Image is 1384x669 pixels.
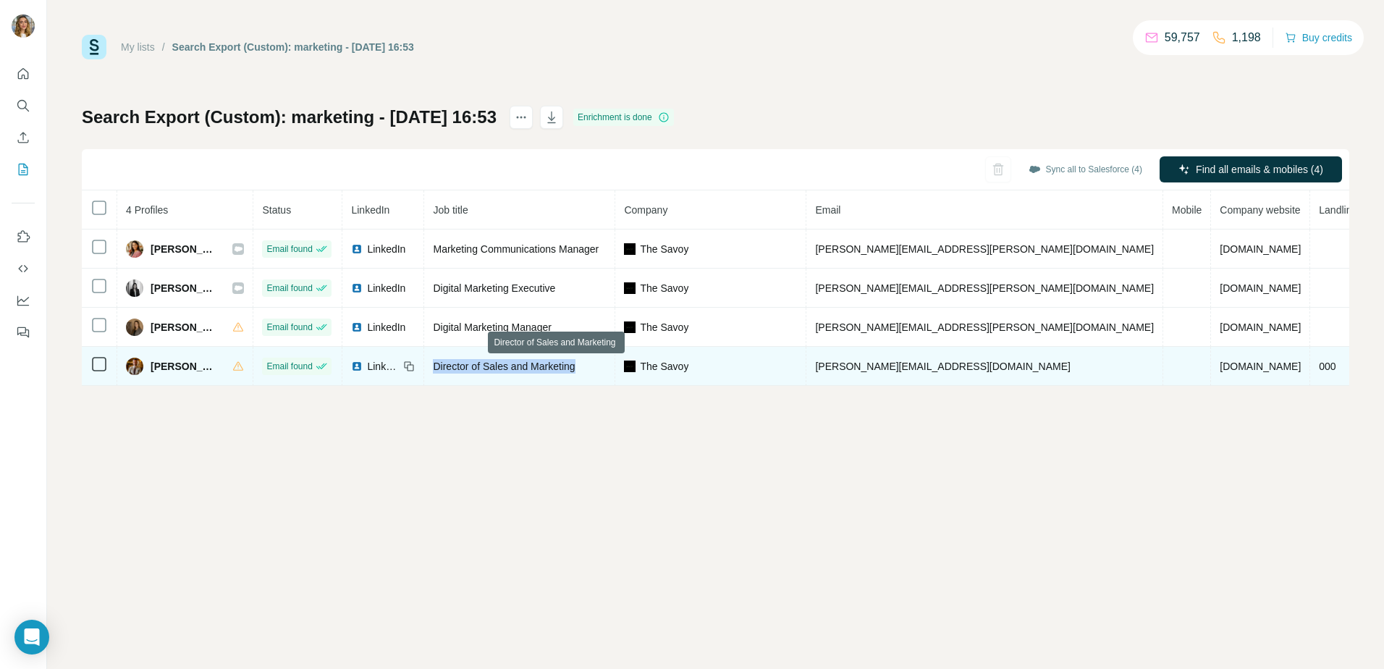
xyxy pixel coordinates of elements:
[266,282,312,295] span: Email found
[14,620,49,655] div: Open Intercom Messenger
[640,359,688,374] span: The Savoy
[12,287,35,314] button: Dashboard
[433,243,599,255] span: Marketing Communications Manager
[1196,162,1323,177] span: Find all emails & mobiles (4)
[433,282,555,294] span: Digital Marketing Executive
[351,204,389,216] span: LinkedIn
[351,361,363,372] img: LinkedIn logo
[624,361,636,372] img: company-logo
[151,320,218,334] span: [PERSON_NAME]
[1220,243,1301,255] span: [DOMAIN_NAME]
[1319,361,1336,372] span: 000
[1220,282,1301,294] span: [DOMAIN_NAME]
[433,321,551,333] span: Digital Marketing Manager
[172,40,414,54] div: Search Export (Custom): marketing - [DATE] 16:53
[1232,29,1261,46] p: 1,198
[433,361,575,372] span: Director of Sales and Marketing
[151,359,218,374] span: [PERSON_NAME]
[126,240,143,258] img: Avatar
[12,14,35,38] img: Avatar
[12,224,35,250] button: Use Surfe on LinkedIn
[262,204,291,216] span: Status
[266,243,312,256] span: Email found
[12,319,35,345] button: Feedback
[351,321,363,333] img: LinkedIn logo
[573,109,674,126] div: Enrichment is done
[266,321,312,334] span: Email found
[815,321,1154,333] span: [PERSON_NAME][EMAIL_ADDRESS][PERSON_NAME][DOMAIN_NAME]
[624,282,636,294] img: company-logo
[162,40,165,54] li: /
[151,281,218,295] span: [PERSON_NAME]
[1160,156,1342,182] button: Find all emails & mobiles (4)
[1018,159,1152,180] button: Sync all to Salesforce (4)
[1220,204,1300,216] span: Company website
[1285,28,1352,48] button: Buy credits
[367,359,399,374] span: LinkedIn
[624,321,636,333] img: company-logo
[12,125,35,151] button: Enrich CSV
[815,361,1070,372] span: [PERSON_NAME][EMAIL_ADDRESS][DOMAIN_NAME]
[815,282,1154,294] span: [PERSON_NAME][EMAIL_ADDRESS][PERSON_NAME][DOMAIN_NAME]
[640,281,688,295] span: The Savoy
[12,156,35,182] button: My lists
[1165,29,1200,46] p: 59,757
[815,243,1154,255] span: [PERSON_NAME][EMAIL_ADDRESS][PERSON_NAME][DOMAIN_NAME]
[351,282,363,294] img: LinkedIn logo
[815,204,840,216] span: Email
[126,358,143,375] img: Avatar
[121,41,155,53] a: My lists
[367,242,405,256] span: LinkedIn
[126,279,143,297] img: Avatar
[12,61,35,87] button: Quick start
[624,204,667,216] span: Company
[1220,361,1301,372] span: [DOMAIN_NAME]
[82,106,497,129] h1: Search Export (Custom): marketing - [DATE] 16:53
[640,242,688,256] span: The Savoy
[126,204,168,216] span: 4 Profiles
[82,35,106,59] img: Surfe Logo
[12,93,35,119] button: Search
[367,281,405,295] span: LinkedIn
[126,319,143,336] img: Avatar
[266,360,312,373] span: Email found
[12,256,35,282] button: Use Surfe API
[510,106,533,129] button: actions
[624,243,636,255] img: company-logo
[640,320,688,334] span: The Savoy
[1220,321,1301,333] span: [DOMAIN_NAME]
[1319,204,1357,216] span: Landline
[151,242,218,256] span: [PERSON_NAME]
[1172,204,1202,216] span: Mobile
[433,204,468,216] span: Job title
[351,243,363,255] img: LinkedIn logo
[367,320,405,334] span: LinkedIn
